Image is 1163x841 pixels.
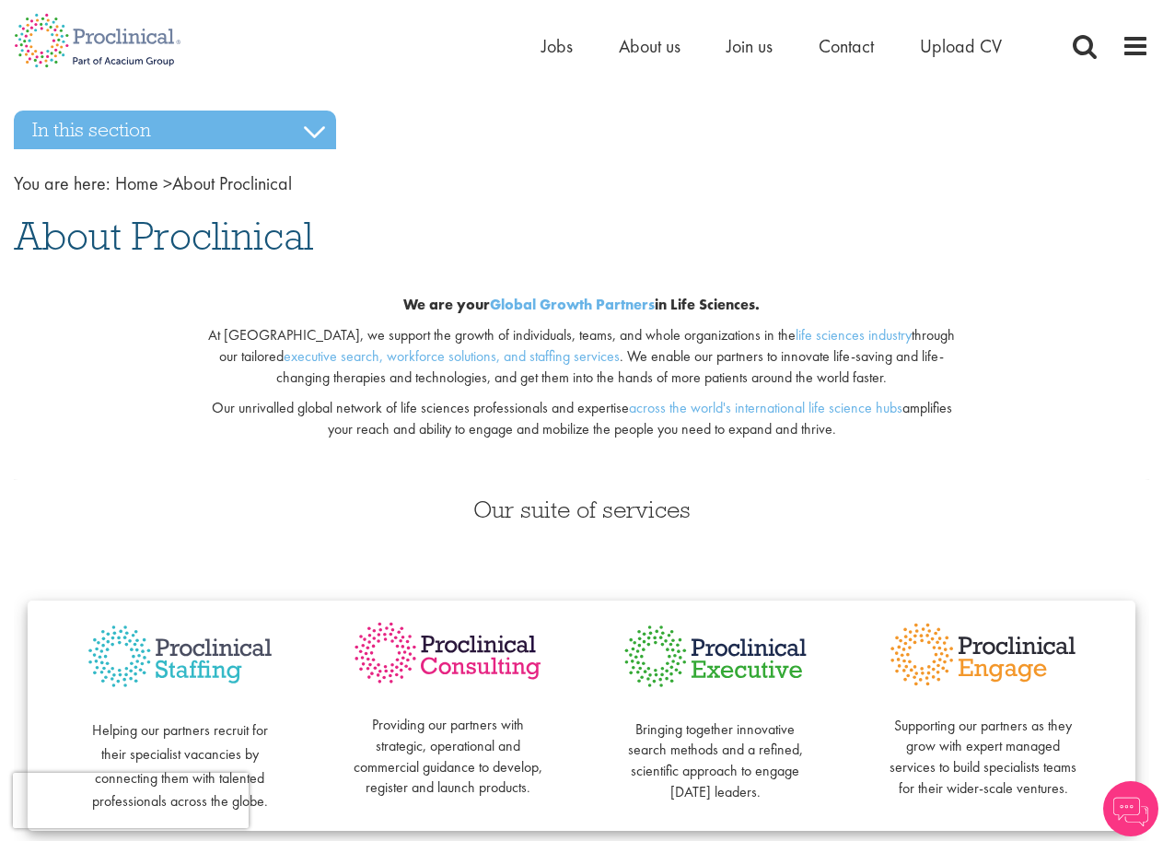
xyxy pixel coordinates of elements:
[629,398,902,417] a: across the world's international life science hubs
[14,171,110,195] span: You are here:
[819,34,874,58] a: Contact
[886,619,1080,690] img: Proclinical Engage
[14,497,1149,521] h3: Our suite of services
[115,171,158,195] a: breadcrumb link to Home
[13,773,249,828] iframe: reCAPTCHA
[619,698,813,803] p: Bringing together innovative search methods and a refined, scientific approach to engage [DATE] l...
[920,34,1002,58] a: Upload CV
[490,295,655,314] a: Global Growth Partners
[83,619,277,694] img: Proclinical Staffing
[1103,781,1158,836] img: Chatbot
[727,34,773,58] a: Join us
[351,619,545,687] img: Proclinical Consulting
[14,211,313,261] span: About Proclinical
[208,325,956,389] p: At [GEOGRAPHIC_DATA], we support the growth of individuals, teams, and whole organizations in the...
[541,34,573,58] a: Jobs
[163,171,172,195] span: >
[115,171,292,195] span: About Proclinical
[796,325,912,345] a: life sciences industry
[619,619,813,694] img: Proclinical Executive
[284,346,620,366] a: executive search, workforce solutions, and staffing services
[619,34,680,58] a: About us
[14,111,336,149] h3: In this section
[403,295,760,314] b: We are your in Life Sciences.
[886,695,1080,800] p: Supporting our partners as they grow with expert managed services to build specialists teams for ...
[351,694,545,799] p: Providing our partners with strategic, operational and commercial guidance to develop, register a...
[208,398,956,440] p: Our unrivalled global network of life sciences professionals and expertise amplifies your reach a...
[92,720,268,812] span: Helping our partners recruit for their specialist vacancies by connecting them with talented prof...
